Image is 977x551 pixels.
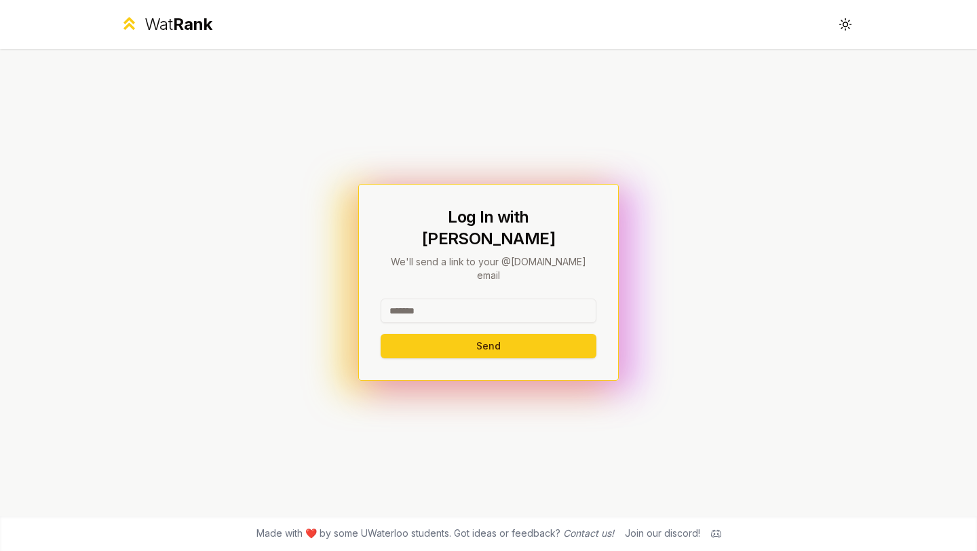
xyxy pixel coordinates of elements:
[381,255,596,282] p: We'll send a link to your @[DOMAIN_NAME] email
[563,527,614,539] a: Contact us!
[381,334,596,358] button: Send
[145,14,212,35] div: Wat
[381,206,596,250] h1: Log In with [PERSON_NAME]
[119,14,212,35] a: WatRank
[625,527,700,540] div: Join our discord!
[256,527,614,540] span: Made with ❤️ by some UWaterloo students. Got ideas or feedback?
[173,14,212,34] span: Rank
